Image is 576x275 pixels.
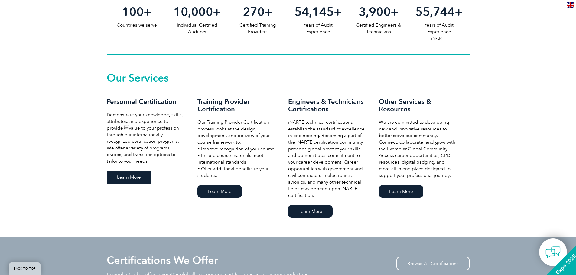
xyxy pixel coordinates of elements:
[197,185,242,198] a: Learn More
[288,98,367,113] h3: Engineers & Technicians Certifications
[415,5,455,19] span: 55,744
[379,98,457,113] h3: Other Services & Resources
[122,5,144,19] span: 100
[107,98,185,105] h3: Personnel Certification
[288,119,367,199] p: iNARTE technical certifications establish the standard of excellence in engineering. Becoming a p...
[167,7,227,17] h2: +
[167,22,227,35] p: Individual Certified Auditors
[359,5,391,19] span: 3,900
[197,98,276,113] h3: Training Provider Certification
[9,262,41,275] a: BACK TO TOP
[348,7,409,17] h2: +
[107,171,151,184] a: Learn More
[107,255,218,265] h2: Certifications We Offer
[409,7,469,17] h2: +
[107,22,167,28] p: Countries we serve
[288,7,348,17] h2: +
[243,5,265,19] span: 270
[545,245,561,260] img: contact-chat.png
[379,185,423,198] a: Learn More
[295,5,334,19] span: 54,145
[348,22,409,35] p: Certified Engineers & Technicians
[197,119,276,179] p: Our Training Provider Certification process looks at the design, development, and delivery of you...
[288,205,333,218] a: Learn More
[409,22,469,42] p: Years of Audit Experience (iNARTE)
[567,2,574,8] img: en
[107,7,167,17] h2: +
[227,22,288,35] p: Certified Training Providers
[227,7,288,17] h2: +
[107,73,470,83] h2: Our Services
[107,111,185,165] p: Demonstrate your knowledge, skills, attributes, and experience to provide value to your professi...
[288,22,348,35] p: Years of Audit Experience
[379,119,457,179] p: We are committed to developing new and innovative resources to better serve our community. Connec...
[396,257,470,270] a: Browse All Certifications
[174,5,213,19] span: 10,000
